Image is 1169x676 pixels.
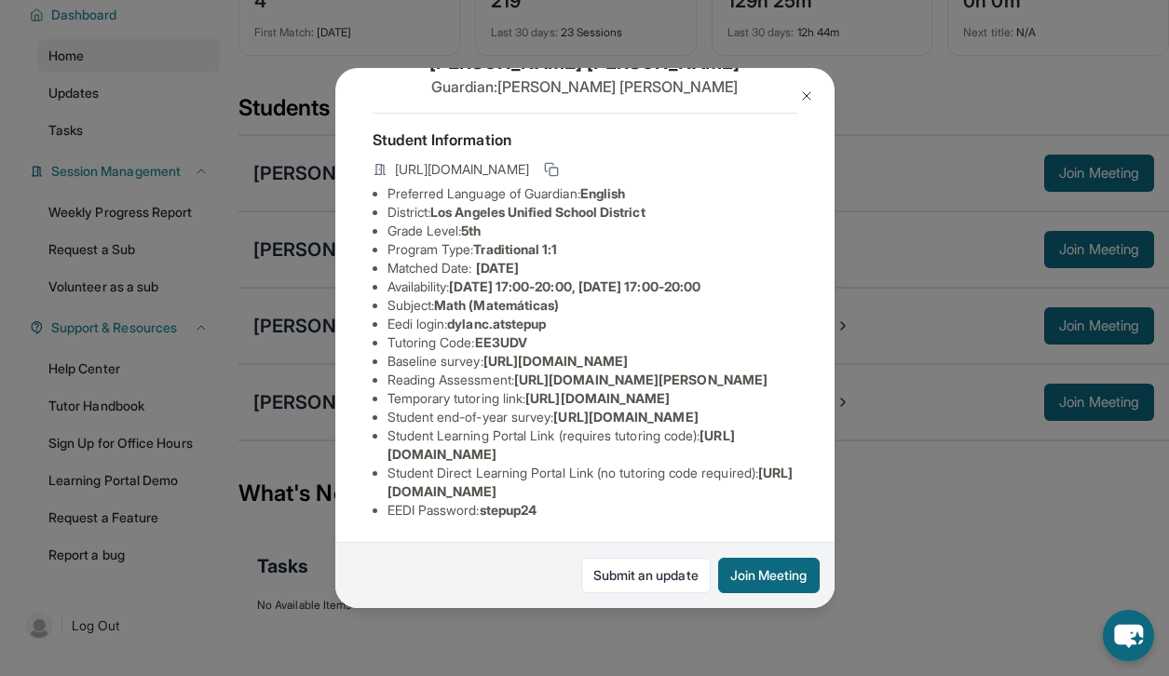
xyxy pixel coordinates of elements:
[387,464,797,501] li: Student Direct Learning Portal Link (no tutoring code required) :
[387,222,797,240] li: Grade Level:
[387,184,797,203] li: Preferred Language of Guardian:
[580,185,626,201] span: English
[387,296,797,315] li: Subject :
[387,408,797,426] li: Student end-of-year survey :
[373,128,797,151] h4: Student Information
[525,390,670,406] span: [URL][DOMAIN_NAME]
[553,409,698,425] span: [URL][DOMAIN_NAME]
[387,277,797,296] li: Availability:
[447,316,546,331] span: dylanc.atstepup
[483,353,628,369] span: [URL][DOMAIN_NAME]
[387,426,797,464] li: Student Learning Portal Link (requires tutoring code) :
[540,158,563,181] button: Copy link
[581,558,711,593] a: Submit an update
[387,333,797,352] li: Tutoring Code :
[480,502,537,518] span: stepup24
[449,278,700,294] span: [DATE] 17:00-20:00, [DATE] 17:00-20:00
[475,334,527,350] span: EE3UDV
[514,372,768,387] span: [URL][DOMAIN_NAME][PERSON_NAME]
[373,75,797,98] p: Guardian: [PERSON_NAME] [PERSON_NAME]
[387,501,797,520] li: EEDI Password :
[387,389,797,408] li: Temporary tutoring link :
[387,371,797,389] li: Reading Assessment :
[430,204,645,220] span: Los Angeles Unified School District
[473,241,557,257] span: Traditional 1:1
[387,240,797,259] li: Program Type:
[718,558,820,593] button: Join Meeting
[476,260,519,276] span: [DATE]
[387,352,797,371] li: Baseline survey :
[434,297,559,313] span: Math (Matemáticas)
[395,160,529,179] span: [URL][DOMAIN_NAME]
[387,315,797,333] li: Eedi login :
[461,223,481,238] span: 5th
[387,259,797,277] li: Matched Date:
[387,203,797,222] li: District:
[1103,610,1154,661] button: chat-button
[799,88,814,103] img: Close Icon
